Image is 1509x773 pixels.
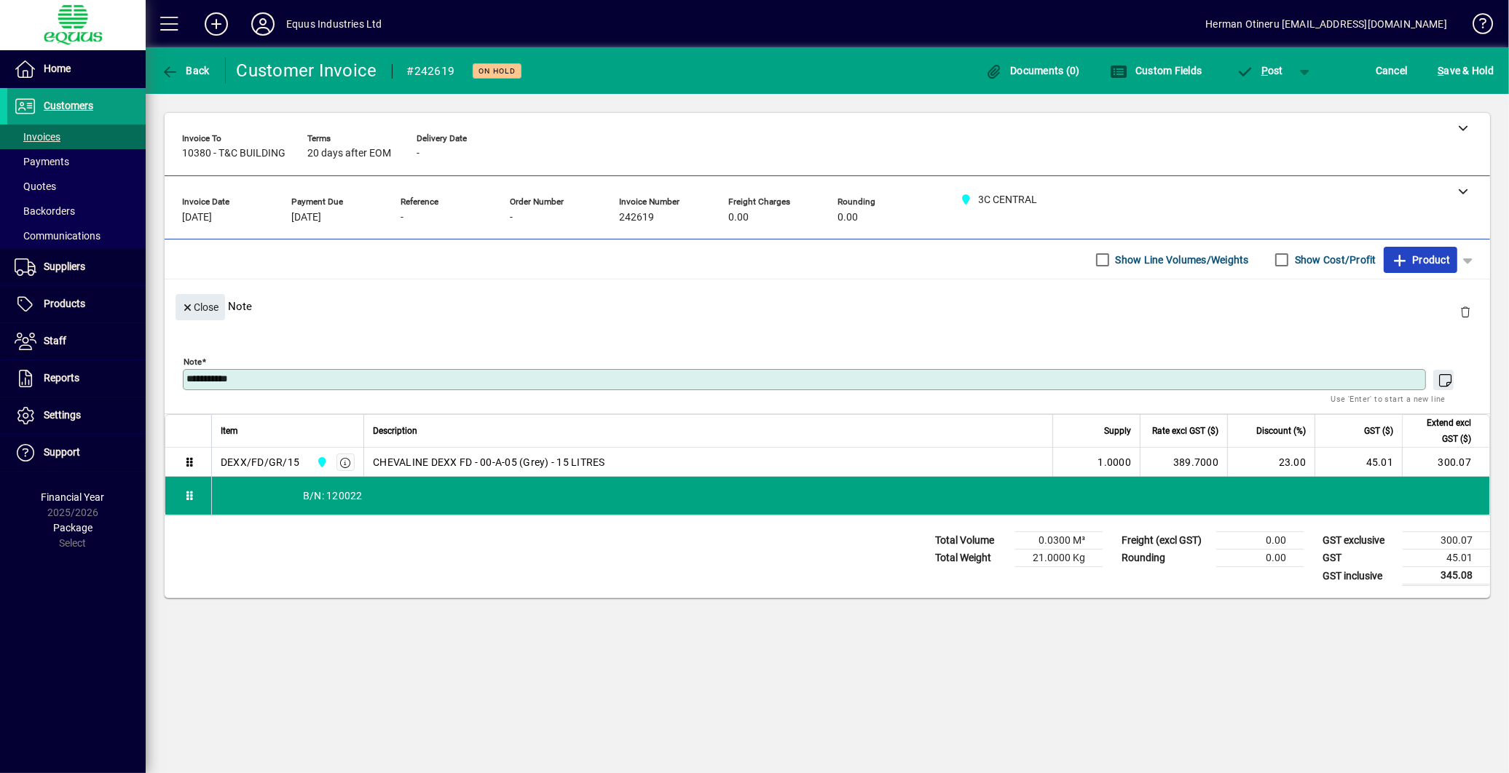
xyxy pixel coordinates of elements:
span: Settings [44,409,81,421]
app-page-header-button: Back [146,58,226,84]
td: 45.01 [1315,448,1402,477]
span: Discount (%) [1256,423,1306,439]
span: Suppliers [44,261,85,272]
td: 345.08 [1403,567,1490,585]
span: Customers [44,100,93,111]
span: Description [373,423,417,439]
div: DEXX/FD/GR/15 [221,455,299,469]
a: Communications [7,223,146,248]
div: Customer Invoice [237,59,377,82]
button: Post [1229,58,1291,84]
td: 0.0300 M³ [1015,532,1103,550]
td: 45.01 [1403,550,1490,567]
button: Custom Fields [1107,58,1206,84]
mat-label: Note [184,357,202,367]
span: - [417,148,419,159]
a: Quotes [7,174,146,199]
span: Back [161,65,210,76]
span: Home [44,63,71,74]
span: 3C CENTRAL [312,454,329,470]
span: Quotes [15,181,56,192]
span: 10380 - T&C BUILDING [182,148,285,159]
button: Cancel [1372,58,1411,84]
span: S [1438,65,1443,76]
td: 23.00 [1227,448,1315,477]
button: Product [1384,247,1457,273]
a: Suppliers [7,249,146,285]
td: 300.07 [1403,532,1490,550]
span: Package [53,522,92,534]
span: Product [1391,248,1450,271]
button: Close [176,294,225,320]
td: Total Weight [928,550,1015,567]
span: CHEVALINE DEXX FD - 00-A-05 (Grey) - 15 LITRES [373,455,605,469]
app-page-header-button: Delete [1448,305,1483,318]
span: Supply [1104,423,1131,439]
span: Reports [44,372,79,384]
button: Add [193,11,240,37]
span: Products [44,298,85,309]
span: Staff [44,335,66,346]
span: Invoices [15,131,60,143]
span: Financial Year [42,491,105,503]
span: ost [1236,65,1283,76]
div: Note [165,280,1490,333]
a: Settings [7,397,146,434]
span: 1.0000 [1098,455,1132,469]
a: Products [7,286,146,322]
span: Support [44,446,80,458]
td: GST [1315,550,1403,567]
span: Payments [15,156,69,167]
label: Show Cost/Profit [1292,253,1376,267]
span: Cancel [1376,59,1408,82]
span: Close [181,296,219,320]
button: Back [157,58,213,84]
div: #242619 [407,60,455,83]
div: 389.7000 [1149,455,1218,469]
td: Rounding [1114,550,1216,567]
mat-hint: Use 'Enter' to start a new line [1331,390,1446,407]
button: Profile [240,11,286,37]
a: Payments [7,149,146,174]
span: Custom Fields [1111,65,1202,76]
span: - [510,212,513,223]
a: Backorders [7,199,146,223]
a: Support [7,435,146,471]
td: GST inclusive [1315,567,1403,585]
span: Extend excl GST ($) [1411,415,1471,447]
a: Knowledge Base [1462,3,1491,50]
span: Rate excl GST ($) [1152,423,1218,439]
span: 0.00 [838,212,858,223]
button: Save & Hold [1434,58,1497,84]
td: 0.00 [1216,532,1304,550]
td: Total Volume [928,532,1015,550]
td: Freight (excl GST) [1114,532,1216,550]
td: 300.07 [1402,448,1489,477]
div: Herman Otineru [EMAIL_ADDRESS][DOMAIN_NAME] [1205,12,1447,36]
span: 20 days after EOM [307,148,391,159]
span: P [1261,65,1268,76]
div: B/N: 120022 [212,477,1489,515]
a: Staff [7,323,146,360]
span: GST ($) [1364,423,1393,439]
a: Invoices [7,124,146,149]
button: Delete [1448,294,1483,329]
span: - [401,212,403,223]
td: 0.00 [1216,550,1304,567]
span: Communications [15,230,101,242]
span: On hold [478,66,516,76]
app-page-header-button: Close [172,300,229,313]
a: Reports [7,360,146,397]
span: 0.00 [728,212,749,223]
span: Item [221,423,238,439]
span: 242619 [619,212,654,223]
button: Documents (0) [982,58,1084,84]
a: Home [7,51,146,87]
td: GST exclusive [1315,532,1403,550]
span: ave & Hold [1438,59,1494,82]
div: Equus Industries Ltd [286,12,382,36]
span: [DATE] [182,212,212,223]
span: [DATE] [291,212,321,223]
label: Show Line Volumes/Weights [1113,253,1249,267]
span: Backorders [15,205,75,217]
